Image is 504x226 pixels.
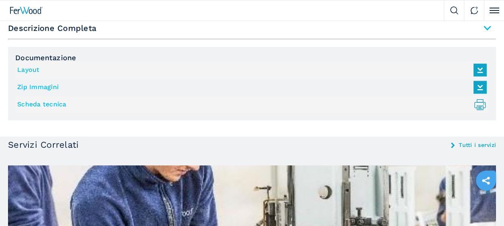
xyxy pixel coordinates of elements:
[450,6,458,14] img: Search
[470,190,498,220] iframe: Chat
[459,142,496,148] a: Tutti i servizi
[17,98,483,111] a: Scheda tecnica
[476,171,496,191] a: sharethis
[484,0,504,20] button: Click to toggle menu
[8,21,496,35] span: Descrizione Completa
[470,6,478,14] img: Contact us
[17,63,483,77] a: Layout
[17,81,483,94] a: Zip Immagini
[15,54,489,61] span: Documentazione
[8,140,79,149] h3: Servizi Correlati
[10,7,43,14] img: Ferwood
